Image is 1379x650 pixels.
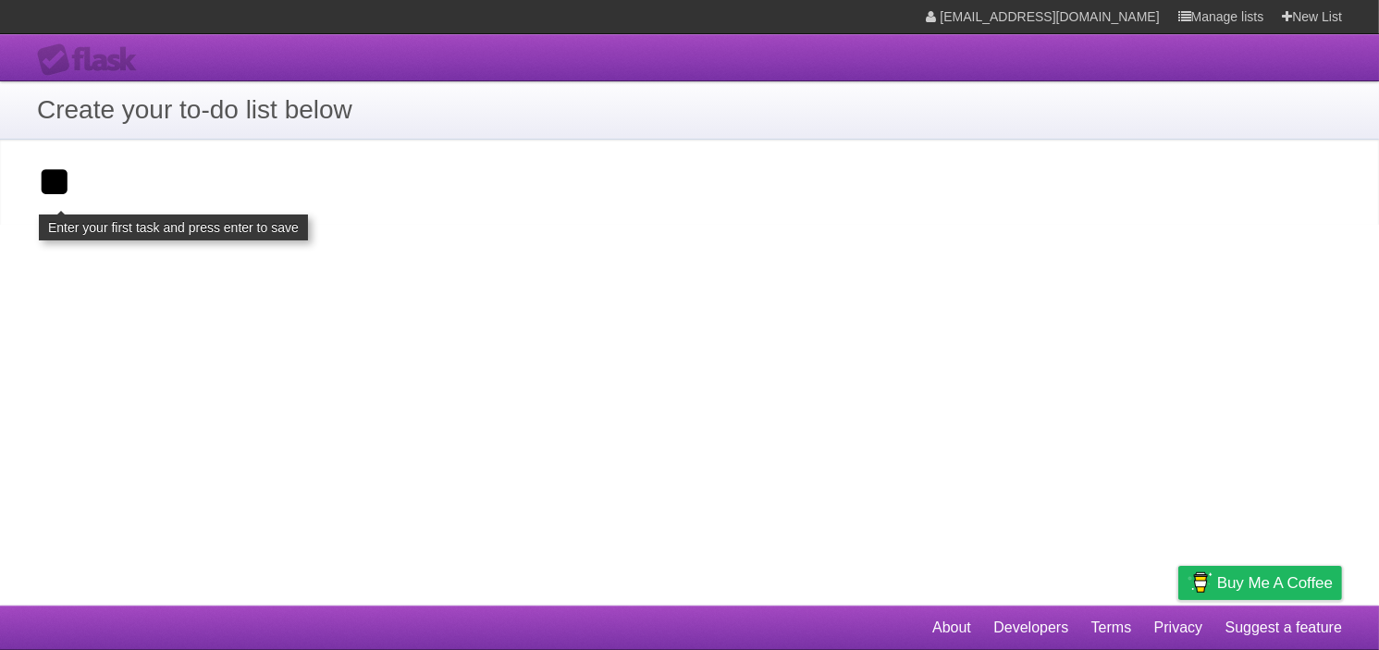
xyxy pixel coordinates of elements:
a: About [932,610,971,645]
a: Developers [993,610,1068,645]
img: Buy me a coffee [1188,567,1213,598]
a: Suggest a feature [1225,610,1342,645]
span: Buy me a coffee [1217,567,1333,599]
div: Flask [37,43,148,77]
a: Buy me a coffee [1178,566,1342,600]
a: Privacy [1154,610,1202,645]
a: Terms [1091,610,1132,645]
h1: Create your to-do list below [37,91,1342,129]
